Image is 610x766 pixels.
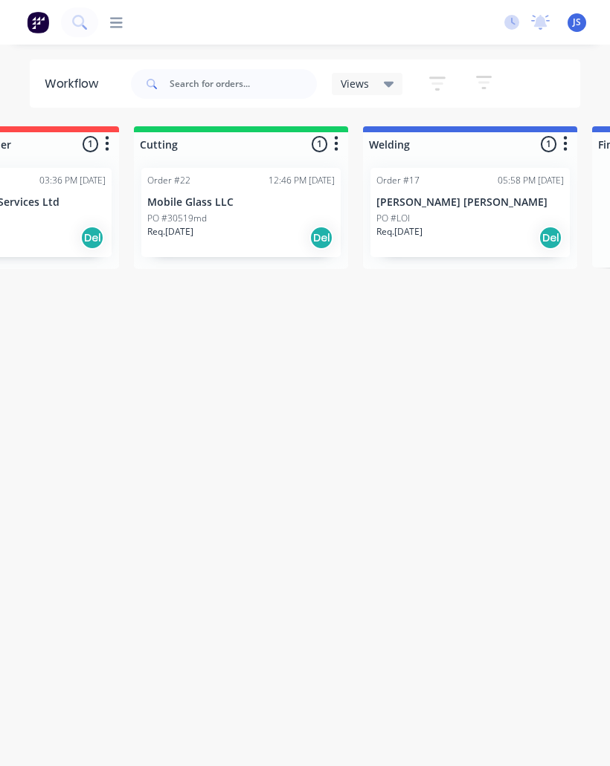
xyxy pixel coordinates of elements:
img: Factory [27,11,49,33]
div: 05:58 PM [DATE] [498,174,564,187]
div: 12:46 PM [DATE] [269,174,335,187]
div: Del [539,226,562,250]
div: 03:36 PM [DATE] [39,174,106,187]
div: Del [80,226,104,250]
p: [PERSON_NAME] [PERSON_NAME] [376,196,564,209]
div: Del [309,226,333,250]
p: Req. [DATE] [376,225,423,238]
div: Order #2212:46 PM [DATE]Mobile Glass LLCPO #30519mdReq.[DATE]Del [141,168,341,257]
p: PO #30519md [147,212,207,225]
div: Workflow [45,75,106,93]
p: Mobile Glass LLC [147,196,335,209]
p: Req. [DATE] [147,225,193,238]
span: Views [341,76,369,91]
input: Search for orders... [170,69,317,99]
div: Order #1705:58 PM [DATE][PERSON_NAME] [PERSON_NAME]PO #LOIReq.[DATE]Del [370,168,570,257]
div: Order #22 [147,174,190,187]
div: Order #17 [376,174,420,187]
span: JS [573,16,581,29]
p: PO #LOI [376,212,410,225]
